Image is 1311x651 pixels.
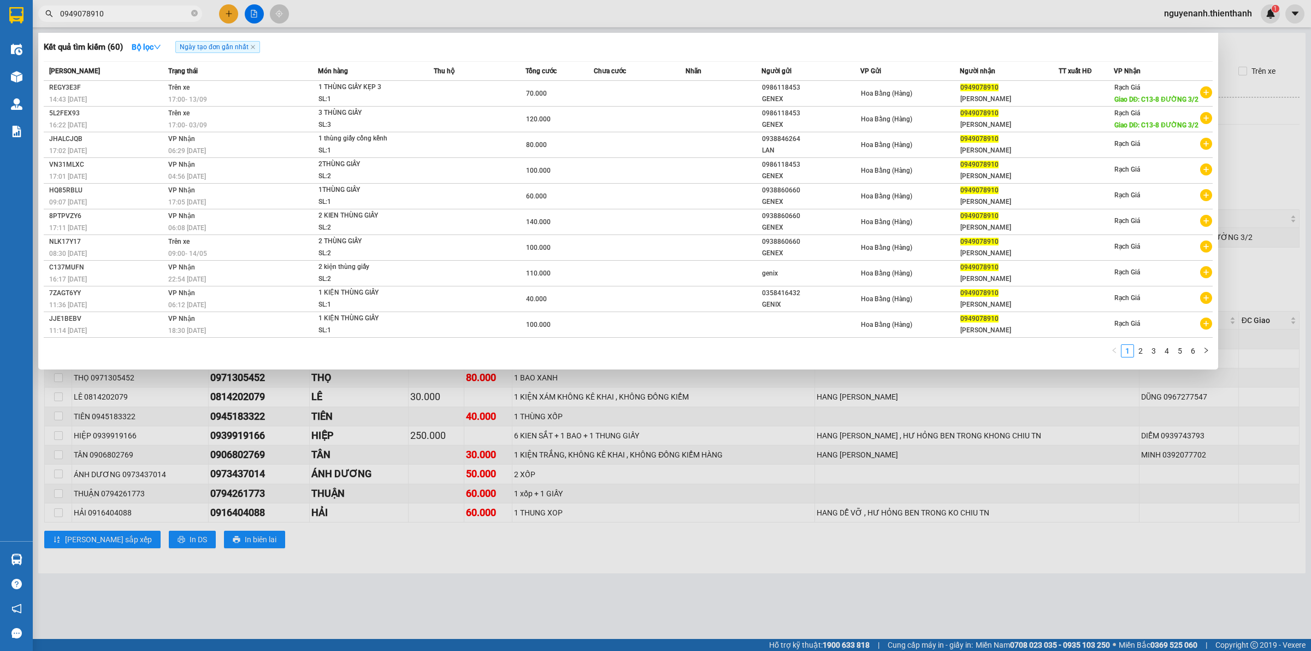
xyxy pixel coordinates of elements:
[960,119,1058,131] div: [PERSON_NAME]
[762,196,860,208] div: GENEX
[960,67,995,75] span: Người nhận
[960,315,999,322] span: 0949078910
[11,44,22,55] img: warehouse-icon
[1114,166,1140,173] span: Rạch Giá
[1200,318,1212,330] span: plus-circle
[168,109,190,117] span: Trên xe
[132,43,161,51] strong: Bộ lọc
[1114,268,1140,276] span: Rạch Giá
[1059,67,1092,75] span: TT xuất HĐ
[1161,345,1173,357] a: 4
[168,135,195,143] span: VP Nhận
[860,67,881,75] span: VP Gửi
[762,299,860,310] div: GENIX
[1186,344,1200,357] li: 6
[526,244,551,251] span: 100.000
[434,67,454,75] span: Thu hộ
[762,108,860,119] div: 0986118453
[1108,344,1121,357] li: Previous Page
[861,218,912,226] span: Hoa Bằng (Hàng)
[960,109,999,117] span: 0949078910
[861,192,912,200] span: Hoa Bằng (Hàng)
[960,145,1058,156] div: [PERSON_NAME]
[526,295,547,303] span: 40.000
[49,147,87,155] span: 17:02 [DATE]
[960,238,999,245] span: 0949078910
[1200,112,1212,124] span: plus-circle
[191,9,198,19] span: close-circle
[1121,344,1134,357] li: 1
[49,313,165,325] div: JJE1BEBV
[1203,347,1209,354] span: right
[318,210,400,222] div: 2 KIEN THÙNG GIẤY
[1114,67,1141,75] span: VP Nhận
[11,71,22,83] img: warehouse-icon
[11,126,22,137] img: solution-icon
[960,84,999,91] span: 0949078910
[861,321,912,329] span: Hoa Bằng (Hàng)
[526,269,551,277] span: 110.000
[318,159,400,171] div: 2THÙNG GIẤY
[1200,138,1212,150] span: plus-circle
[318,273,400,285] div: SL: 2
[318,107,400,119] div: 3 THÙNG GIẤY
[44,42,123,53] h3: Kết quả tìm kiếm ( 60 )
[1200,163,1212,175] span: plus-circle
[60,8,189,20] input: Tìm tên, số ĐT hoặc mã đơn
[1114,140,1140,148] span: Rạch Giá
[1200,241,1212,253] span: plus-circle
[49,159,165,171] div: VN31MLXC
[762,236,860,248] div: 0938860660
[49,96,87,103] span: 14:43 [DATE]
[861,115,912,123] span: Hoa Bằng (Hàng)
[49,224,87,232] span: 17:11 [DATE]
[49,173,87,180] span: 17:01 [DATE]
[191,10,198,16] span: close-circle
[49,327,87,335] span: 11:14 [DATE]
[168,198,206,206] span: 17:05 [DATE]
[526,90,547,97] span: 70.000
[49,82,165,93] div: REGY3E3F
[123,38,170,56] button: Bộ lọcdown
[526,218,551,226] span: 140.000
[1148,345,1160,357] a: 3
[168,224,206,232] span: 06:08 [DATE]
[1200,266,1212,278] span: plus-circle
[318,287,400,299] div: 1 KIỆN THÙNG GIẤY
[318,184,400,196] div: 1THÙNG GIẤY
[49,121,87,129] span: 16:22 [DATE]
[1200,189,1212,201] span: plus-circle
[1173,344,1186,357] li: 5
[11,579,22,589] span: question-circle
[1114,84,1140,91] span: Rạch Giá
[49,275,87,283] span: 16:17 [DATE]
[318,299,400,311] div: SL: 1
[49,288,165,299] div: 7ZAGT6YY
[861,269,912,277] span: Hoa Bằng (Hàng)
[168,327,206,335] span: 18:30 [DATE]
[49,198,87,206] span: 09:07 [DATE]
[318,196,400,208] div: SL: 1
[168,173,206,180] span: 04:56 [DATE]
[49,108,165,119] div: 5L2FEX93
[1108,344,1121,357] button: left
[1200,344,1213,357] button: right
[762,82,860,93] div: 0986118453
[11,98,22,110] img: warehouse-icon
[525,67,557,75] span: Tổng cước
[11,554,22,565] img: warehouse-icon
[594,67,626,75] span: Chưa cước
[526,192,547,200] span: 60.000
[861,167,912,174] span: Hoa Bằng (Hàng)
[1114,320,1140,327] span: Rạch Giá
[762,93,860,105] div: GENEX
[861,244,912,251] span: Hoa Bằng (Hàng)
[168,263,195,271] span: VP Nhận
[168,84,190,91] span: Trên xe
[761,67,792,75] span: Người gửi
[1187,345,1199,357] a: 6
[49,67,100,75] span: [PERSON_NAME]
[318,325,400,337] div: SL: 1
[168,161,195,168] span: VP Nhận
[168,212,195,220] span: VP Nhận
